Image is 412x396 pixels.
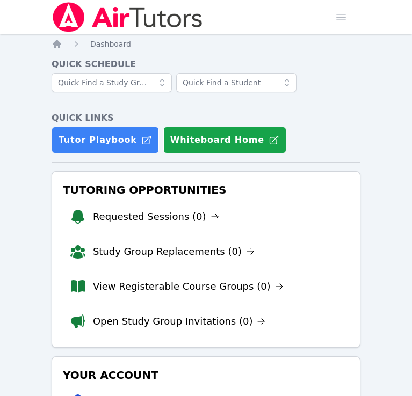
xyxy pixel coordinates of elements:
[52,39,360,49] nav: Breadcrumb
[61,180,351,200] h3: Tutoring Opportunities
[90,40,131,48] span: Dashboard
[93,279,284,294] a: View Registerable Course Groups (0)
[176,73,297,92] input: Quick Find a Student
[93,209,219,224] a: Requested Sessions (0)
[93,244,255,259] a: Study Group Replacements (0)
[52,58,360,71] h4: Quick Schedule
[93,314,266,329] a: Open Study Group Invitations (0)
[52,2,204,32] img: Air Tutors
[61,365,351,385] h3: Your Account
[90,39,131,49] a: Dashboard
[52,112,360,124] h4: Quick Links
[52,127,159,153] a: Tutor Playbook
[52,73,172,92] input: Quick Find a Study Group
[163,127,286,153] button: Whiteboard Home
